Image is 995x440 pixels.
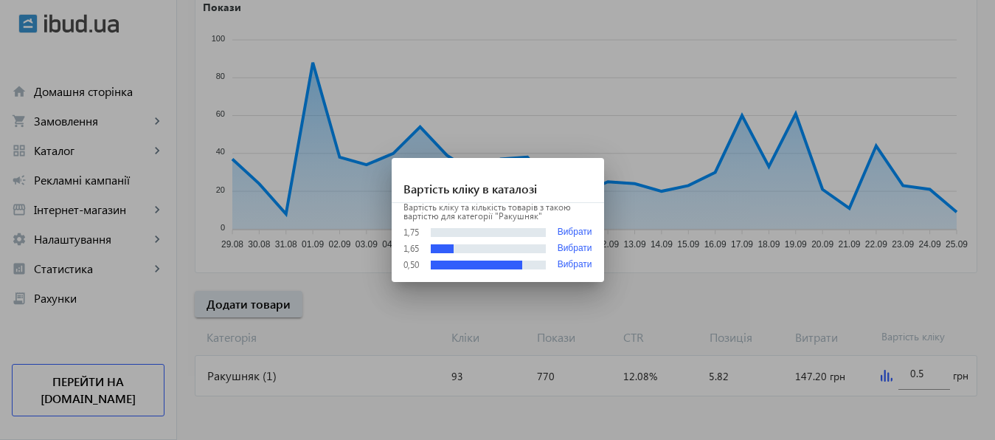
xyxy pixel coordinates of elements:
h1: Вартість кліку в каталозі [392,158,604,203]
button: Вибрати [558,227,592,238]
p: Вартість кліку та кількість товарів з такою вартістю для категорії "Ракушняк" [403,203,592,221]
button: Вибрати [558,244,592,254]
div: 1,75 [403,228,419,237]
div: 1,65 [403,244,419,253]
button: Вибрати [558,260,592,270]
div: 0,50 [403,261,419,269]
